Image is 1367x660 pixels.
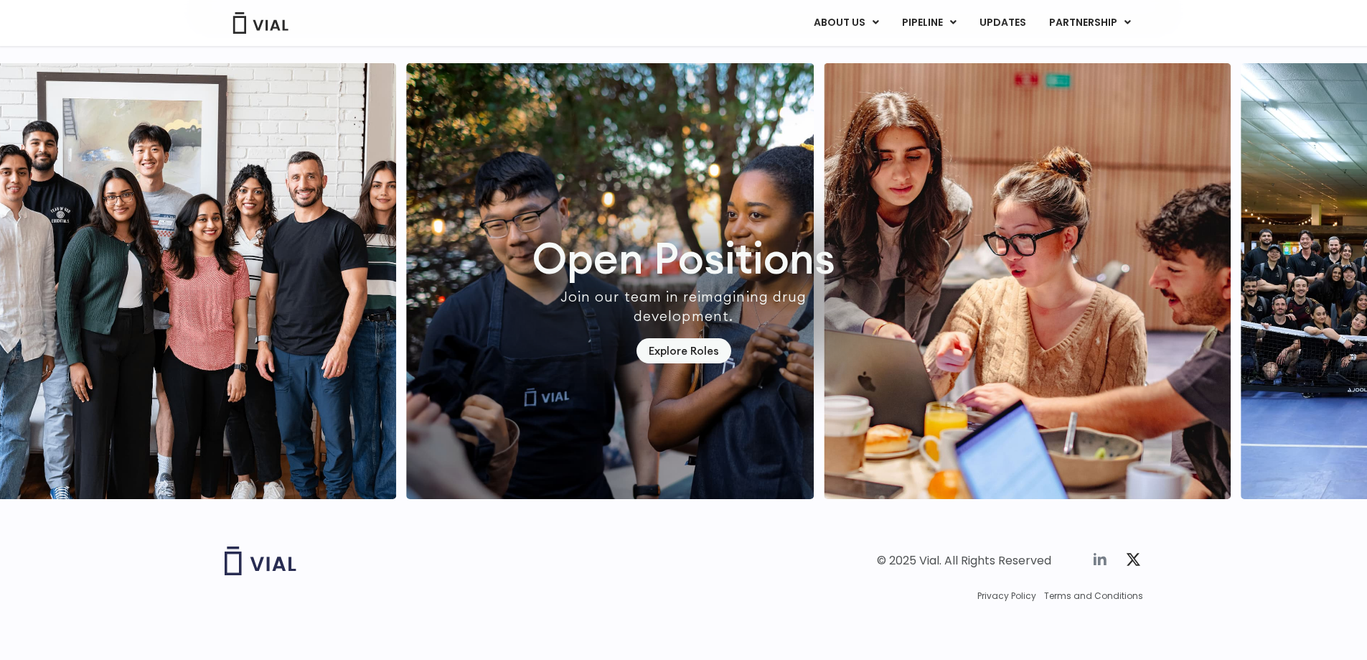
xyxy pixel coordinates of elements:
[225,547,296,575] img: Vial logo wih "Vial" spelled out
[406,63,814,499] img: http://Group%20of%20people%20smiling%20wearing%20aprons
[968,11,1037,35] a: UPDATES
[636,338,731,363] a: Explore Roles
[824,63,1231,499] div: 2 / 7
[232,12,289,34] img: Vial Logo
[802,11,890,35] a: ABOUT USMenu Toggle
[891,11,967,35] a: PIPELINEMenu Toggle
[877,553,1051,569] div: © 2025 Vial. All Rights Reserved
[977,590,1036,603] a: Privacy Policy
[1038,11,1142,35] a: PARTNERSHIPMenu Toggle
[1044,590,1143,603] a: Terms and Conditions
[406,63,814,499] div: 1 / 7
